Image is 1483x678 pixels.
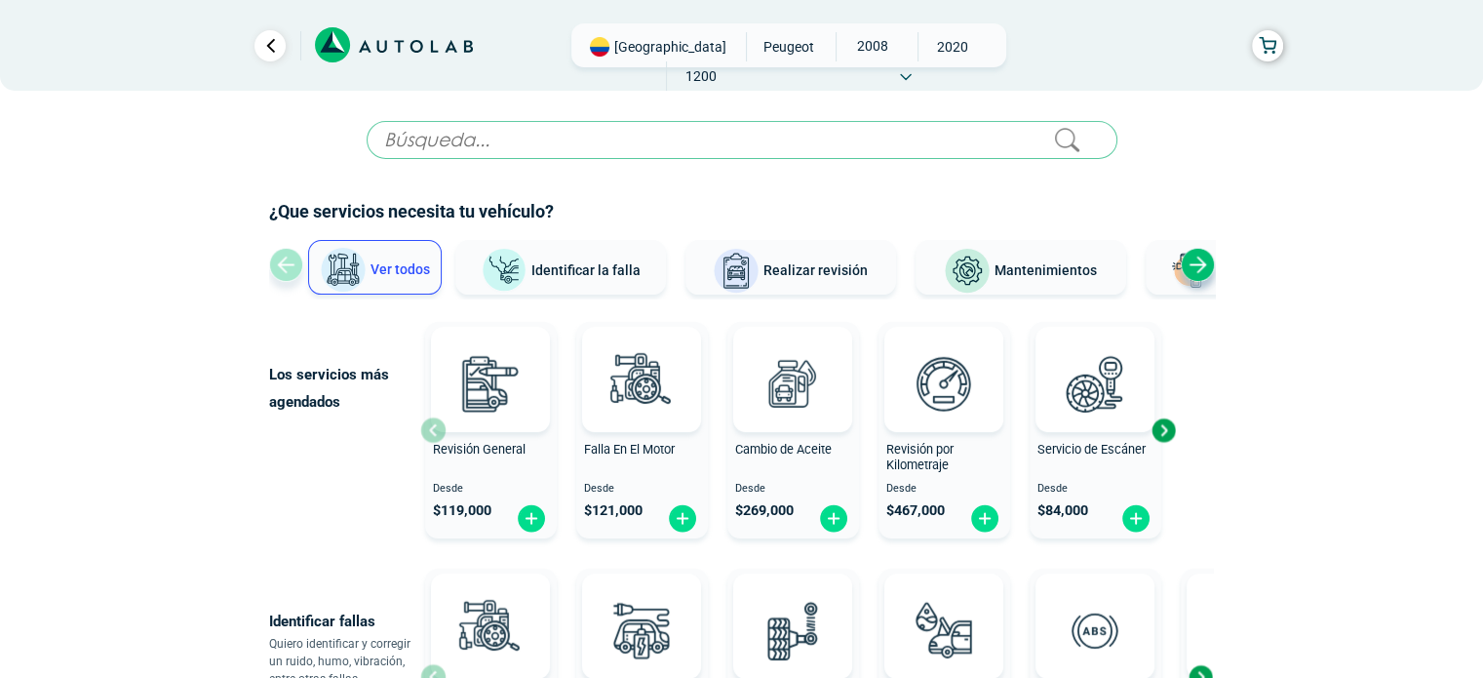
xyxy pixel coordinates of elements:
[1037,483,1153,496] span: Desde
[1037,442,1146,457] span: Servicio de Escáner
[886,502,945,519] span: $ 467,000
[944,248,991,295] img: Mantenimientos
[886,442,954,473] span: Revisión por Kilometraje
[367,121,1117,159] input: Búsqueda...
[1030,322,1161,538] button: Servicio de Escáner Desde $84,000
[455,240,666,295] button: Identificar la falla
[576,322,708,538] button: Falla En El Motor Desde $121,000
[433,483,549,496] span: Desde
[685,240,896,295] button: Realizar revisión
[308,240,442,295] button: Ver todos
[1066,331,1124,389] img: AD0BCuuxAAAAAElFTkSuQmCC
[371,261,430,277] span: Ver todos
[763,578,822,636] img: AD0BCuuxAAAAAElFTkSuQmCC
[915,331,973,389] img: AD0BCuuxAAAAAElFTkSuQmCC
[1066,578,1124,636] img: AD0BCuuxAAAAAElFTkSuQmCC
[254,30,286,61] a: Ir al paso anterior
[886,483,1002,496] span: Desde
[584,502,643,519] span: $ 121,000
[1120,503,1151,534] img: fi_plus-circle2.svg
[269,361,420,416] p: Los servicios más agendados
[461,331,520,389] img: AD0BCuuxAAAAAElFTkSuQmCC
[599,340,684,426] img: diagnostic_engine-v3.svg
[320,247,367,294] img: Ver todos
[1203,587,1289,673] img: diagnostic_caja-de-cambios-v3.svg
[516,503,547,534] img: fi_plus-circle2.svg
[433,442,526,457] span: Revisión General
[735,483,851,496] span: Desde
[433,502,491,519] span: $ 119,000
[614,37,726,57] span: [GEOGRAPHIC_DATA]
[969,503,1000,534] img: fi_plus-circle2.svg
[1052,587,1138,673] img: diagnostic_diagnostic_abs-v3.svg
[1052,340,1138,426] img: escaner-v3.svg
[901,587,987,673] img: diagnostic_gota-de-sangre-v3.svg
[750,587,836,673] img: diagnostic_suspension-v3.svg
[1149,416,1178,445] div: Next slide
[995,262,1097,278] span: Mantenimientos
[1166,248,1213,295] img: Latonería y Pintura
[269,199,1215,224] h2: ¿Que servicios necesita tu vehículo?
[590,37,609,57] img: Flag of COLOMBIA
[901,340,987,426] img: revision_por_kilometraje-v3.svg
[750,340,836,426] img: cambio_de_aceite-v3.svg
[448,340,533,426] img: revision_general-v3.svg
[755,32,824,61] span: PEUGEOT
[584,442,675,457] span: Falla En El Motor
[612,331,671,389] img: AD0BCuuxAAAAAElFTkSuQmCC
[448,587,533,673] img: diagnostic_engine-v3.svg
[425,322,557,538] button: Revisión General Desde $119,000
[763,331,822,389] img: AD0BCuuxAAAAAElFTkSuQmCC
[713,248,760,295] img: Realizar revisión
[667,61,736,91] span: 1200
[916,240,1126,295] button: Mantenimientos
[878,322,1010,538] button: Revisión por Kilometraje Desde $467,000
[735,502,794,519] span: $ 269,000
[915,578,973,636] img: AD0BCuuxAAAAAElFTkSuQmCC
[584,483,700,496] span: Desde
[461,578,520,636] img: AD0BCuuxAAAAAElFTkSuQmCC
[727,322,859,538] button: Cambio de Aceite Desde $269,000
[1037,502,1088,519] span: $ 84,000
[531,261,641,277] span: Identificar la falla
[269,608,420,635] p: Identificar fallas
[612,578,671,636] img: AD0BCuuxAAAAAElFTkSuQmCC
[667,503,698,534] img: fi_plus-circle2.svg
[599,587,684,673] img: diagnostic_bombilla-v3.svg
[1181,248,1215,282] div: Next slide
[763,262,868,278] span: Realizar revisión
[481,248,527,294] img: Identificar la falla
[837,32,906,60] span: 2008
[818,503,849,534] img: fi_plus-circle2.svg
[918,32,988,61] span: 2020
[735,442,832,457] span: Cambio de Aceite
